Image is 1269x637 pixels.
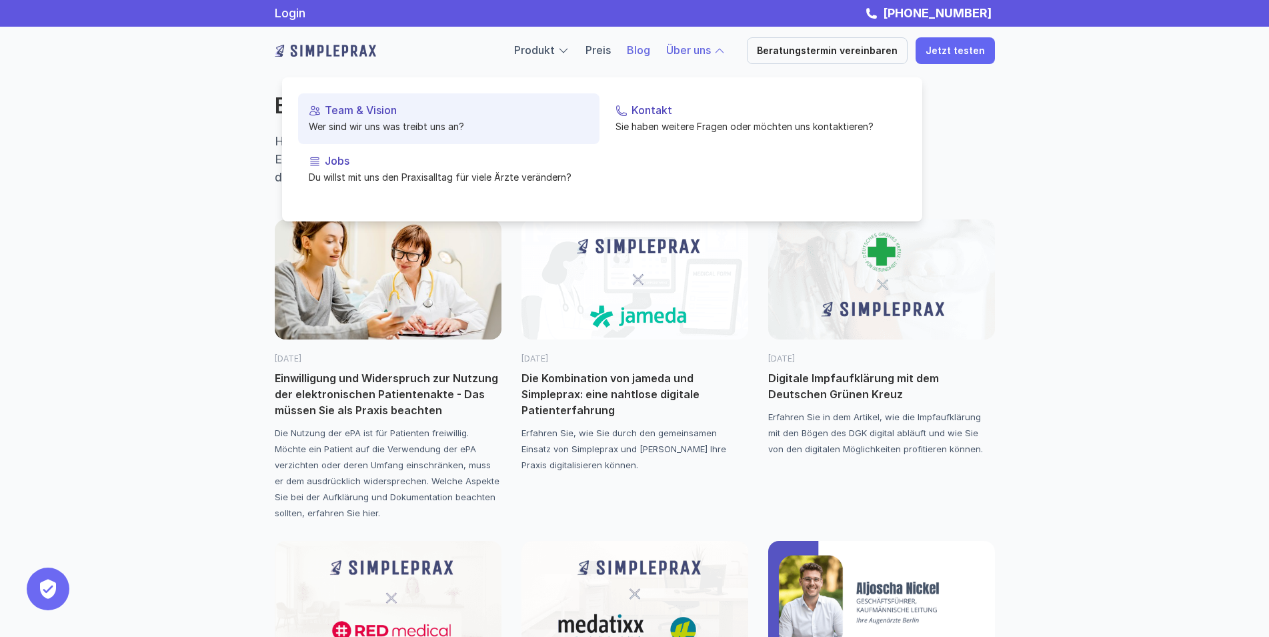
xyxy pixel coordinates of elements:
[926,45,985,57] p: Jetzt testen
[275,132,779,186] p: Herzlich willkommen auf dem Blog von Simpleprax. Hier berichten wir über die Erfahrungen unserer ...
[298,93,599,144] a: Team & VisionWer sind wir uns was treibt uns an?
[768,219,995,457] a: [DATE]Digitale Impfaufklärung mit dem Deutschen Grünen KreuzErfahren Sie in dem Artikel, wie die ...
[309,170,589,184] p: Du willst mit uns den Praxisalltag für viele Ärzte verändern?
[747,37,908,64] a: Beratungstermin vereinbaren
[275,93,775,119] h2: Blog
[605,93,906,144] a: KontaktSie haben weitere Fragen oder möchten uns kontaktieren?
[768,353,995,365] p: [DATE]
[615,119,896,133] p: Sie haben weitere Fragen oder möchten uns kontaktieren?
[325,155,589,167] p: Jobs
[275,219,501,521] a: Elektronische Patientenakte[DATE]Einwilligung und Widerspruch zur Nutzung der elektronischen Pati...
[916,37,995,64] a: Jetzt testen
[514,43,555,57] a: Produkt
[275,353,501,365] p: [DATE]
[521,425,748,473] p: Erfahren Sie, wie Sie durch den gemeinsamen Einsatz von Simpleprax und [PERSON_NAME] Ihre Praxis ...
[298,144,599,195] a: JobsDu willst mit uns den Praxisalltag für viele Ärzte verändern?
[275,425,501,521] p: Die Nutzung der ePA ist für Patienten freiwillig. Möchte ein Patient auf die Verwendung der ePA v...
[275,219,501,340] img: Elektronische Patientenakte
[521,219,748,473] a: [DATE]Die Kombination von jameda und Simpleprax: eine nahtlose digitale PatienterfahrungErfahren ...
[275,6,305,20] a: Login
[757,45,898,57] p: Beratungstermin vereinbaren
[666,43,711,57] a: Über uns
[585,43,611,57] a: Preis
[521,370,748,418] p: Die Kombination von jameda und Simpleprax: eine nahtlose digitale Patienterfahrung
[768,370,995,402] p: Digitale Impfaufklärung mit dem Deutschen Grünen Kreuz
[627,43,650,57] a: Blog
[880,6,995,20] a: [PHONE_NUMBER]
[275,370,501,418] p: Einwilligung und Widerspruch zur Nutzung der elektronischen Patientenakte - Das müssen Sie als Pr...
[325,104,589,117] p: Team & Vision
[521,353,748,365] p: [DATE]
[631,104,896,117] p: Kontakt
[883,6,992,20] strong: [PHONE_NUMBER]
[309,119,589,133] p: Wer sind wir uns was treibt uns an?
[768,409,995,457] p: Erfahren Sie in dem Artikel, wie die Impfaufklärung mit den Bögen des DGK digital abläuft und wie...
